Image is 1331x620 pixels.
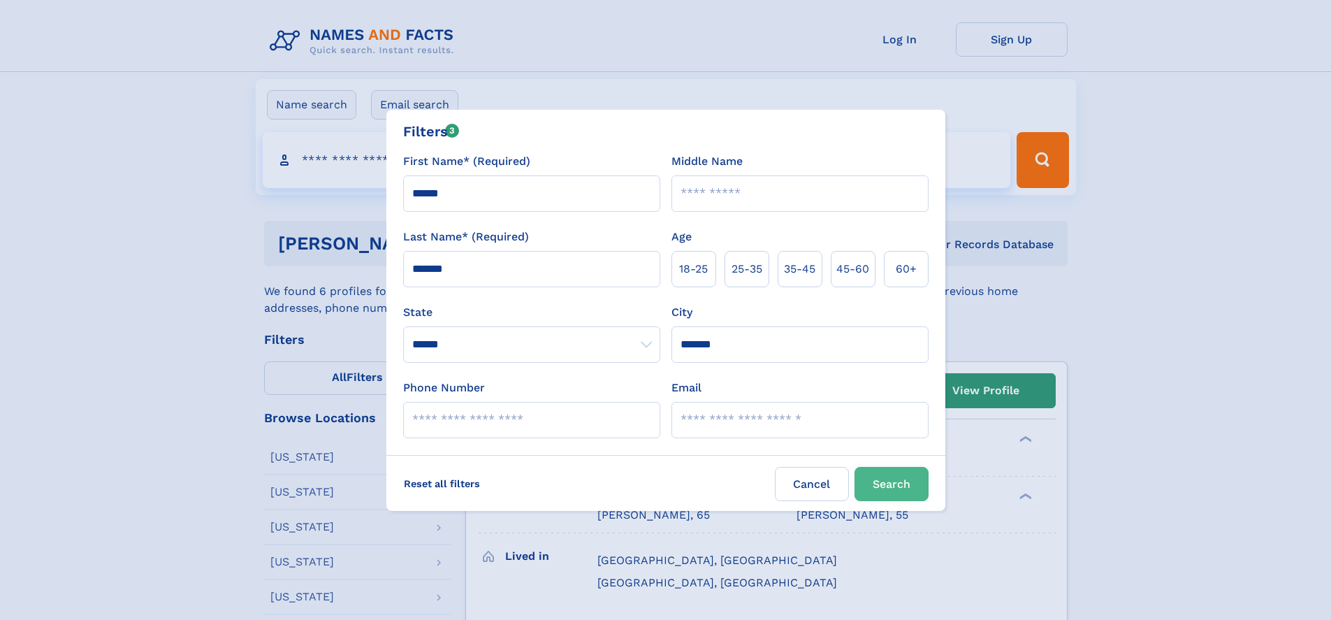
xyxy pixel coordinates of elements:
label: Phone Number [403,380,485,396]
label: State [403,304,660,321]
label: Email [671,380,701,396]
label: City [671,304,692,321]
span: 60+ [896,261,917,277]
span: 18‑25 [679,261,708,277]
label: Age [671,229,692,245]
button: Search [854,467,929,501]
label: Last Name* (Required) [403,229,529,245]
label: Reset all filters [395,467,489,500]
span: 45‑60 [836,261,869,277]
div: Filters [403,121,460,142]
span: 35‑45 [784,261,815,277]
label: Cancel [775,467,849,501]
label: First Name* (Required) [403,153,530,170]
label: Middle Name [671,153,743,170]
span: 25‑35 [732,261,762,277]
